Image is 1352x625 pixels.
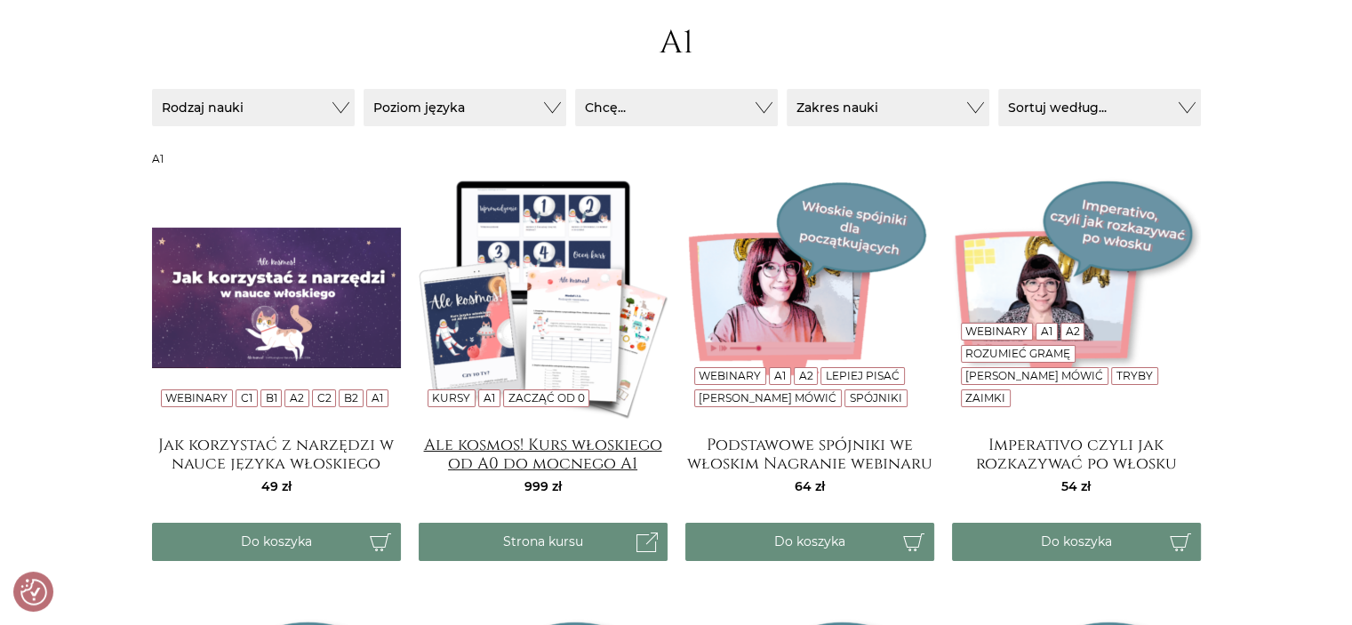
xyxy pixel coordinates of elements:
a: Webinary [699,369,761,382]
button: Do koszyka [952,523,1201,561]
a: Zaimki [965,391,1005,405]
a: Imperativo czyli jak rozkazywać po włosku [952,436,1201,471]
a: A1 [1041,325,1052,338]
a: Rozumieć gramę [965,347,1070,360]
a: C2 [317,391,332,405]
a: Zacząć od 0 [508,391,584,405]
a: Tryby [1116,369,1153,382]
button: Do koszyka [152,523,401,561]
a: C1 [241,391,252,405]
span: 64 [795,478,825,494]
a: Lepiej pisać [826,369,900,382]
span: 49 [261,478,292,494]
a: Webinary [165,391,228,405]
a: A1 [774,369,786,382]
button: Sortuj według... [998,89,1201,126]
button: Zakres nauki [787,89,989,126]
a: A2 [798,369,812,382]
a: B1 [265,391,276,405]
a: Jak korzystać z narzędzi w nauce języka włoskiego [152,436,401,471]
button: Rodzaj nauki [152,89,355,126]
a: A1 [372,391,383,405]
a: A1 [484,391,495,405]
h1: A1 [660,24,693,62]
a: B2 [344,391,358,405]
button: Preferencje co do zgód [20,579,47,605]
a: [PERSON_NAME] mówić [699,391,836,405]
a: A2 [1065,325,1079,338]
a: Strona kursu [419,523,668,561]
button: Poziom języka [364,89,566,126]
a: Kursy [432,391,470,405]
h3: A1 [152,153,1201,165]
span: 999 [524,478,562,494]
a: [PERSON_NAME] mówić [965,369,1103,382]
button: Chcę... [575,89,778,126]
a: A2 [290,391,304,405]
a: Webinary [965,325,1028,338]
button: Do koszyka [685,523,934,561]
img: Revisit consent button [20,579,47,605]
span: 54 [1061,478,1091,494]
a: Ale kosmos! Kurs włoskiego od A0 do mocnego A1 [419,436,668,471]
a: Podstawowe spójniki we włoskim Nagranie webinaru [685,436,934,471]
a: Spójniki [850,391,902,405]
